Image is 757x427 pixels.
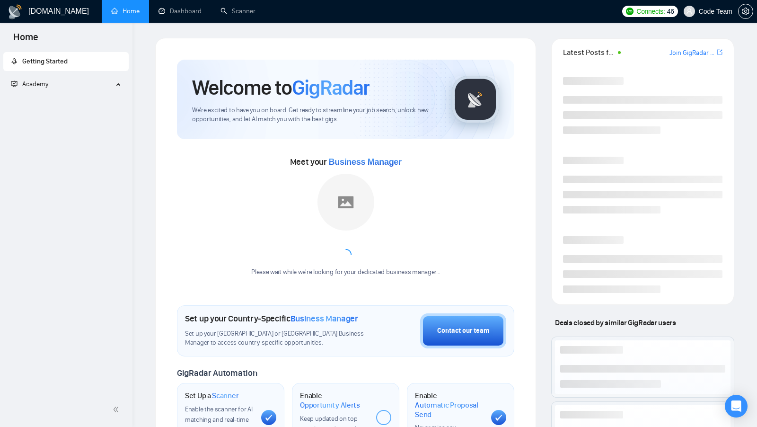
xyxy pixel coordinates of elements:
span: Automatic Proposal Send [415,400,484,419]
a: dashboardDashboard [158,7,202,15]
img: upwork-logo.png [626,8,634,15]
h1: Welcome to [192,75,370,100]
span: double-left [113,405,122,414]
div: Please wait while we're looking for your dedicated business manager... [246,268,446,277]
div: Open Intercom Messenger [725,395,748,418]
img: placeholder.png [317,174,374,231]
span: Scanner [212,391,238,400]
span: GigRadar Automation [177,368,257,378]
span: Academy [22,80,48,88]
span: 46 [667,6,674,17]
span: rocket [11,58,18,64]
span: Academy [11,80,48,88]
a: searchScanner [220,7,255,15]
img: gigradar-logo.png [452,76,499,123]
span: GigRadar [292,75,370,100]
span: loading [340,249,352,260]
h1: Enable [415,391,484,419]
h1: Set Up a [185,391,238,400]
span: Latest Posts from the GigRadar Community [563,46,615,58]
img: logo [8,4,23,19]
span: Meet your [290,157,402,167]
a: export [717,48,722,57]
span: Getting Started [22,57,68,65]
span: Connects: [636,6,665,17]
a: homeHome [111,7,140,15]
span: Opportunity Alerts [300,400,360,410]
span: We're excited to have you on board. Get ready to streamline your job search, unlock new opportuni... [192,106,437,124]
li: Getting Started [3,52,129,71]
div: Contact our team [437,326,489,336]
span: Business Manager [290,313,358,324]
h1: Enable [300,391,369,409]
span: Deals closed by similar GigRadar users [551,314,679,331]
button: Contact our team [420,313,506,348]
span: fund-projection-screen [11,80,18,87]
h1: Set up your Country-Specific [185,313,358,324]
span: Business Manager [329,157,402,167]
a: setting [738,8,753,15]
span: export [717,48,722,56]
button: setting [738,4,753,19]
span: user [686,8,693,15]
span: setting [739,8,753,15]
a: Join GigRadar Slack Community [669,48,715,58]
span: Set up your [GEOGRAPHIC_DATA] or [GEOGRAPHIC_DATA] Business Manager to access country-specific op... [185,329,373,347]
span: Home [6,30,46,50]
